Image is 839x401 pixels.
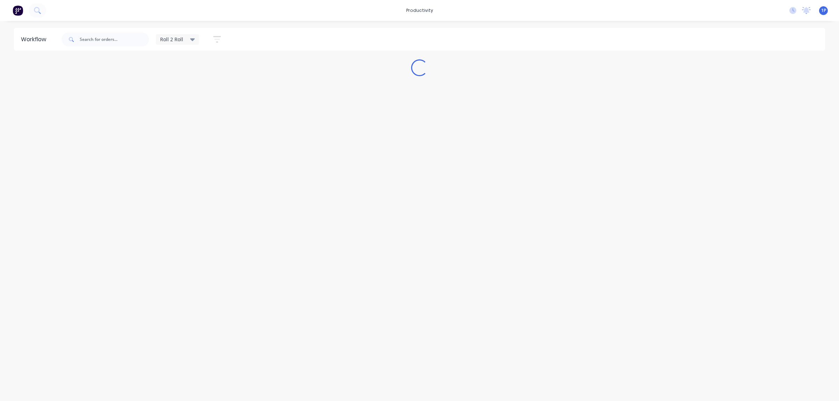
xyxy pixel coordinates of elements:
[160,36,183,43] span: Roll 2 Roll
[403,5,437,16] div: productivity
[80,32,149,46] input: Search for orders...
[21,35,50,44] div: Workflow
[821,7,826,14] span: 1P
[13,5,23,16] img: Factory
